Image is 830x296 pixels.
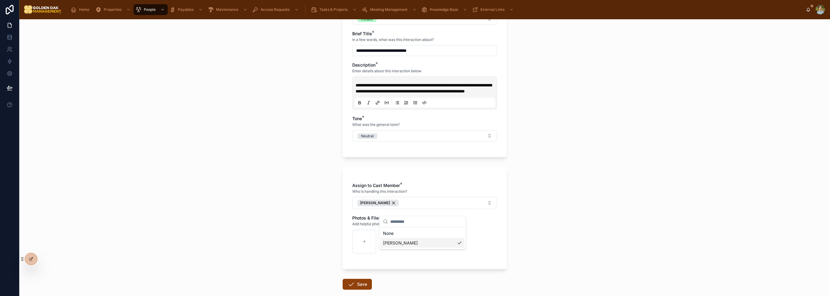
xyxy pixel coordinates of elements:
span: Brief Title [352,31,372,36]
a: People [134,4,168,15]
span: Who is handling this interaction? [352,189,407,194]
button: Unselect 1 [357,200,399,206]
span: Knowledge Base [430,7,458,12]
a: Tasks & Projects [309,4,360,15]
span: Tasks & Projects [319,7,348,12]
span: People [144,7,156,12]
a: Meeting Management [360,4,420,15]
div: scrollable content [66,3,806,16]
span: Add helpful photos, files, or other attachments. [352,222,431,226]
span: Assign to Cast Member [352,183,400,188]
a: Payables [168,4,206,15]
span: [PERSON_NAME] [360,201,390,205]
button: Select Button [352,197,497,209]
span: Photos & Files [352,215,381,220]
span: In a few words, what was this interaction about? [352,37,434,42]
span: Enter details about this interaction below. [352,69,422,73]
span: Properties [104,7,122,12]
button: Save [343,279,372,290]
span: Tone [352,116,362,121]
span: What was the general tone? [352,122,400,127]
a: Properties [93,4,134,15]
div: Closed [361,17,373,22]
img: App logo [24,5,62,14]
div: None [381,229,464,238]
span: Payables [178,7,194,12]
span: Maintenance [216,7,238,12]
span: Home [79,7,89,12]
span: Meeting Management [370,7,407,12]
span: External Links [480,7,505,12]
a: Home [69,4,93,15]
div: Neutral [361,133,374,139]
span: Access Requests [261,7,290,12]
button: Select Button [352,130,497,142]
span: [PERSON_NAME] [383,240,418,246]
a: Knowledge Base [420,4,470,15]
span: Description [352,62,375,67]
a: Maintenance [206,4,250,15]
a: Access Requests [250,4,302,15]
a: External Links [470,4,517,15]
div: Suggestions [379,227,466,249]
